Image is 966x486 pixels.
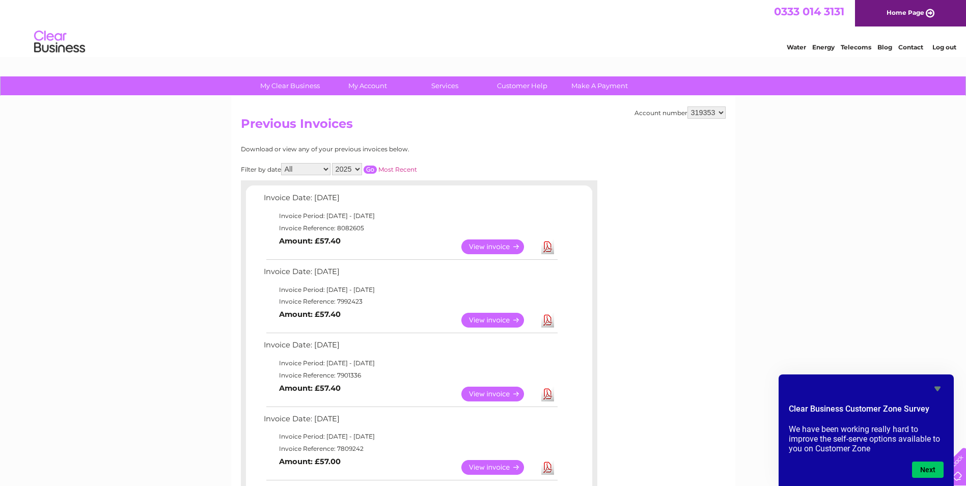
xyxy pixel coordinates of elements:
[243,6,724,49] div: Clear Business is a trading name of Verastar Limited (registered in [GEOGRAPHIC_DATA] No. 3667643...
[261,443,559,455] td: Invoice Reference: 7809242
[241,117,726,136] h2: Previous Invoices
[461,239,536,254] a: View
[279,384,341,393] b: Amount: £57.40
[787,43,806,51] a: Water
[261,284,559,296] td: Invoice Period: [DATE] - [DATE]
[403,76,487,95] a: Services
[261,369,559,382] td: Invoice Reference: 7901336
[789,424,944,453] p: We have been working really hard to improve the self-serve options available to you on Customer Zone
[841,43,871,51] a: Telecoms
[931,383,944,395] button: Hide survey
[261,430,559,443] td: Invoice Period: [DATE] - [DATE]
[261,222,559,234] td: Invoice Reference: 8082605
[774,5,844,18] a: 0333 014 3131
[248,76,332,95] a: My Clear Business
[541,460,554,475] a: Download
[241,163,508,175] div: Filter by date
[261,295,559,308] td: Invoice Reference: 7992423
[634,106,726,119] div: Account number
[812,43,835,51] a: Energy
[541,313,554,328] a: Download
[912,462,944,478] button: Next question
[541,387,554,401] a: Download
[34,26,86,58] img: logo.png
[558,76,642,95] a: Make A Payment
[261,265,559,284] td: Invoice Date: [DATE]
[898,43,923,51] a: Contact
[241,146,508,153] div: Download or view any of your previous invoices below.
[789,403,944,420] h2: Clear Business Customer Zone Survey
[261,412,559,431] td: Invoice Date: [DATE]
[279,310,341,319] b: Amount: £57.40
[480,76,564,95] a: Customer Help
[261,338,559,357] td: Invoice Date: [DATE]
[789,383,944,478] div: Clear Business Customer Zone Survey
[279,457,341,466] b: Amount: £57.00
[461,387,536,401] a: View
[279,236,341,246] b: Amount: £57.40
[932,43,956,51] a: Log out
[877,43,892,51] a: Blog
[461,313,536,328] a: View
[261,191,559,210] td: Invoice Date: [DATE]
[461,460,536,475] a: View
[261,210,559,222] td: Invoice Period: [DATE] - [DATE]
[261,357,559,369] td: Invoice Period: [DATE] - [DATE]
[325,76,409,95] a: My Account
[378,166,417,173] a: Most Recent
[541,239,554,254] a: Download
